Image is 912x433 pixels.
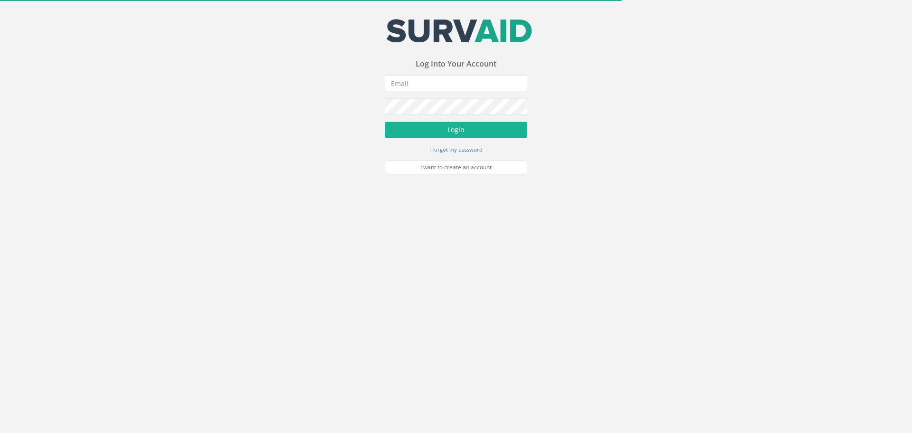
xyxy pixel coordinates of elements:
input: Email [385,75,527,91]
a: I want to create an account [385,160,527,174]
button: Login [385,122,527,138]
h3: Log Into Your Account [385,60,527,68]
a: I forgot my password [429,145,483,154]
small: I forgot my password [429,146,483,153]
